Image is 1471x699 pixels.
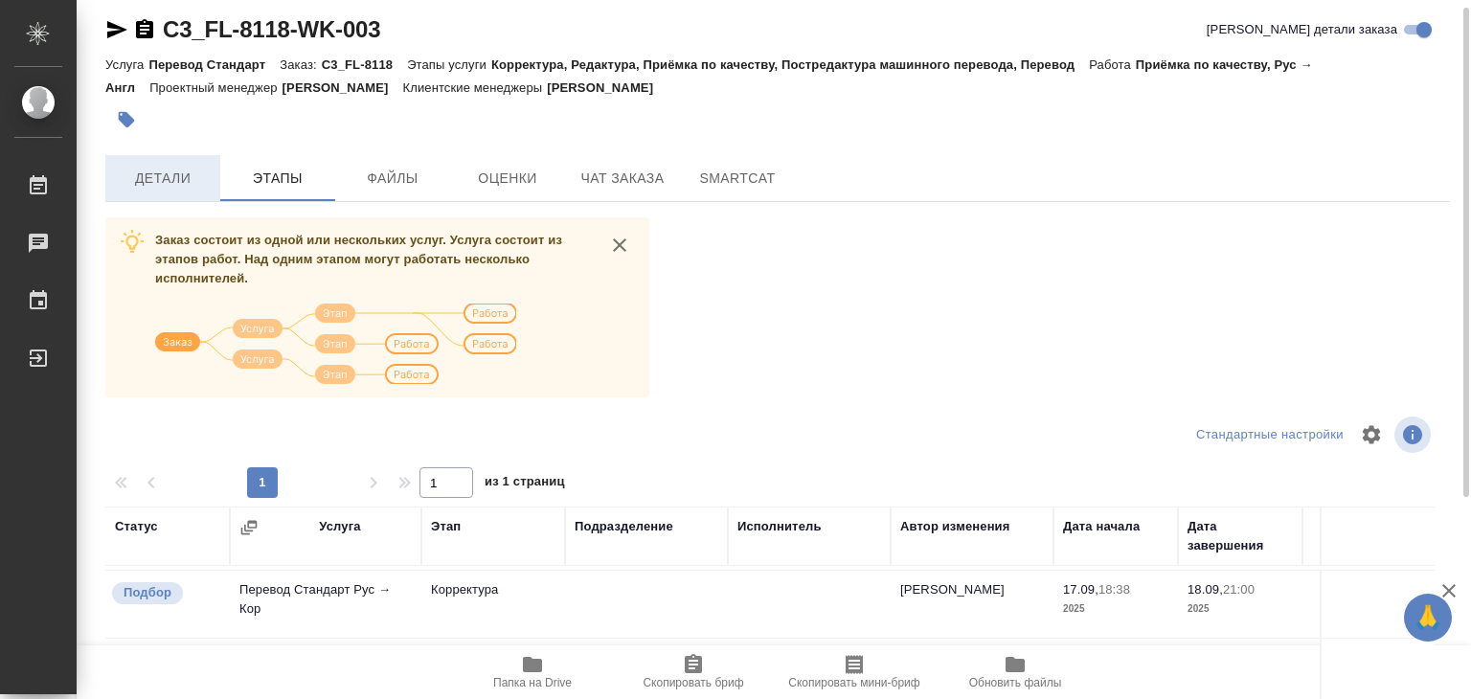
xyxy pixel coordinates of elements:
p: Заказ: [280,57,321,72]
p: C3_FL-8118 [322,57,407,72]
span: Папка на Drive [493,676,572,689]
p: 2025 [1188,599,1293,619]
p: 18.09, [1188,582,1223,597]
button: Скопировать мини-бриф [774,645,935,699]
div: split button [1191,420,1348,450]
span: 🙏 [1412,598,1444,638]
div: Подразделение [575,517,673,536]
button: close [605,231,634,259]
div: Исполнитель [737,517,822,536]
div: Автор изменения [900,517,1009,536]
span: Посмотреть информацию [1394,417,1435,453]
p: Услуга [105,57,148,72]
p: Проектный менеджер [149,80,282,95]
span: Обновить файлы [969,676,1062,689]
button: Скопировать ссылку для ЯМессенджера [105,18,128,41]
p: Корректура [431,580,555,599]
button: 🙏 [1404,594,1452,642]
span: Детали [117,167,209,191]
td: [PERSON_NAME] [891,571,1053,638]
button: Папка на Drive [452,645,613,699]
span: Этапы [232,167,324,191]
p: Корректура, Редактура, Приёмка по качеству, Постредактура машинного перевода, Перевод [491,57,1089,72]
button: Сгруппировать [239,518,259,537]
p: [PERSON_NAME] [283,80,403,95]
span: из 1 страниц [485,470,565,498]
p: [PERSON_NAME] [547,80,668,95]
button: Обновить файлы [935,645,1096,699]
button: Добавить тэг [105,99,147,141]
div: Услуга [319,517,360,536]
p: слово [1312,599,1417,619]
p: 0 [1312,580,1417,599]
div: Дата начала [1063,517,1140,536]
span: Файлы [347,167,439,191]
div: Этап [431,517,461,536]
a: C3_FL-8118-WK-003 [163,16,380,42]
span: Скопировать мини-бриф [788,676,919,689]
p: Работа [1089,57,1136,72]
p: Подбор [124,583,171,602]
p: 2025 [1063,599,1168,619]
span: [PERSON_NAME] детали заказа [1207,20,1397,39]
td: Перевод Стандарт Рус → Кор [230,571,421,638]
span: Скопировать бриф [643,676,743,689]
span: Заказ состоит из одной или нескольких услуг. Услуга состоит из этапов работ. Над одним этапом мог... [155,233,562,285]
button: Скопировать ссылку [133,18,156,41]
span: Настроить таблицу [1348,412,1394,458]
p: Клиентские менеджеры [403,80,548,95]
p: Этапы услуги [407,57,491,72]
div: Дата завершения [1188,517,1293,555]
span: Чат заказа [577,167,668,191]
div: Статус [115,517,158,536]
p: 17.09, [1063,582,1098,597]
span: SmartCat [691,167,783,191]
span: Оценки [462,167,554,191]
p: 21:00 [1223,582,1255,597]
button: Скопировать бриф [613,645,774,699]
p: Перевод Стандарт [148,57,280,72]
p: 18:38 [1098,582,1130,597]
